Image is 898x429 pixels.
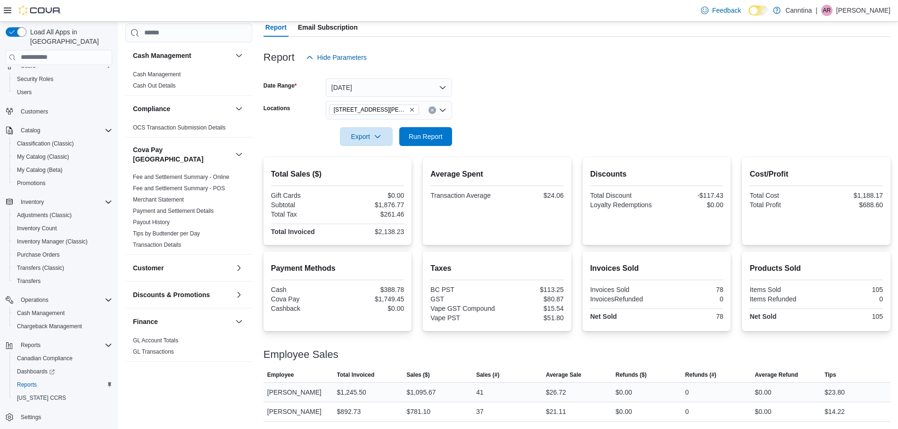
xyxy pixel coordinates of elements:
[339,286,404,293] div: $388.78
[430,263,564,274] h2: Taxes
[13,87,112,98] span: Users
[265,18,287,37] span: Report
[2,339,116,352] button: Reports
[133,82,176,89] span: Cash Out Details
[17,309,65,317] span: Cash Management
[17,394,66,402] span: [US_STATE] CCRS
[9,86,116,99] button: Users
[133,82,176,89] a: Cash Out Details
[750,313,776,320] strong: Net Sold
[133,348,174,356] span: GL Transactions
[17,238,88,245] span: Inventory Manager (Classic)
[13,366,112,377] span: Dashboards
[590,295,655,303] div: InvoicesRefunded
[13,73,57,85] a: Security Roles
[133,317,158,326] h3: Finance
[430,305,495,312] div: Vape GST Compound
[9,378,116,391] button: Reports
[133,263,231,273] button: Customer
[264,349,338,360] h3: Employee Sales
[133,185,225,192] span: Fee and Settlement Summary - POS
[133,104,170,113] h3: Compliance
[125,122,252,137] div: Compliance
[133,71,181,78] a: Cash Management
[13,262,68,274] a: Transfers (Classic)
[409,132,443,141] span: Run Report
[430,314,495,322] div: Vape PST
[13,138,112,149] span: Classification (Classic)
[590,313,617,320] strong: Net Sold
[406,406,430,417] div: $781.10
[546,371,581,379] span: Average Sale
[133,196,184,203] span: Merchant Statement
[133,104,231,113] button: Compliance
[499,192,564,199] div: $24.06
[2,124,116,137] button: Catalog
[712,6,741,15] span: Feedback
[785,5,812,16] p: Canntina
[9,235,116,248] button: Inventory Manager (Classic)
[26,27,112,46] span: Load All Apps in [GEOGRAPHIC_DATA]
[818,192,883,199] div: $1,188.17
[264,383,333,402] div: [PERSON_NAME]
[17,340,44,351] button: Reports
[13,73,112,85] span: Security Roles
[133,208,214,214] a: Payment and Settlement Details
[590,201,655,209] div: Loyalty Redemptions
[546,387,566,398] div: $26.72
[750,295,814,303] div: Items Refunded
[818,295,883,303] div: 0
[264,82,297,89] label: Date Range
[406,371,429,379] span: Sales ($)
[334,105,407,114] span: [STREET_ADDRESS][PERSON_NAME]
[818,201,883,209] div: $688.60
[685,371,717,379] span: Refunds (#)
[233,289,245,300] button: Discounts & Promotions
[823,5,831,16] span: AR
[476,406,484,417] div: 37
[271,263,404,274] h2: Payment Methods
[233,103,245,114] button: Compliance
[271,295,336,303] div: Cova Pay
[17,89,32,96] span: Users
[13,223,61,234] a: Inventory Count
[749,6,768,16] input: Dark Mode
[755,371,798,379] span: Average Refund
[13,236,91,247] a: Inventory Manager (Classic)
[17,355,73,362] span: Canadian Compliance
[17,251,60,259] span: Purchase Orders
[13,353,112,364] span: Canadian Compliance
[271,286,336,293] div: Cash
[17,411,112,423] span: Settings
[133,124,226,131] a: OCS Transaction Submission Details
[233,316,245,327] button: Finance
[21,341,41,349] span: Reports
[824,406,845,417] div: $14.22
[9,222,116,235] button: Inventory Count
[17,412,45,423] a: Settings
[499,295,564,303] div: $80.87
[271,201,336,209] div: Subtotal
[430,286,495,293] div: BC PST
[339,192,404,199] div: $0.00
[233,149,245,160] button: Cova Pay [GEOGRAPHIC_DATA]
[264,402,333,421] div: [PERSON_NAME]
[133,230,200,237] span: Tips by Budtender per Day
[13,321,112,332] span: Chargeback Management
[337,387,366,398] div: $1,245.50
[133,290,231,299] button: Discounts & Promotions
[13,210,75,221] a: Adjustments (Classic)
[818,313,883,320] div: 105
[590,263,724,274] h2: Invoices Sold
[133,145,231,164] button: Cova Pay [GEOGRAPHIC_DATA]
[755,387,771,398] div: $0.00
[428,106,436,114] button: Clear input
[133,219,170,226] a: Payout History
[818,286,883,293] div: 105
[9,163,116,177] button: My Catalog (Beta)
[13,379,112,390] span: Reports
[13,164,66,176] a: My Catalog (Beta)
[264,105,290,112] label: Locations
[133,337,178,344] span: GL Account Totals
[409,107,415,113] button: Remove 725 Nelson Street from selection in this group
